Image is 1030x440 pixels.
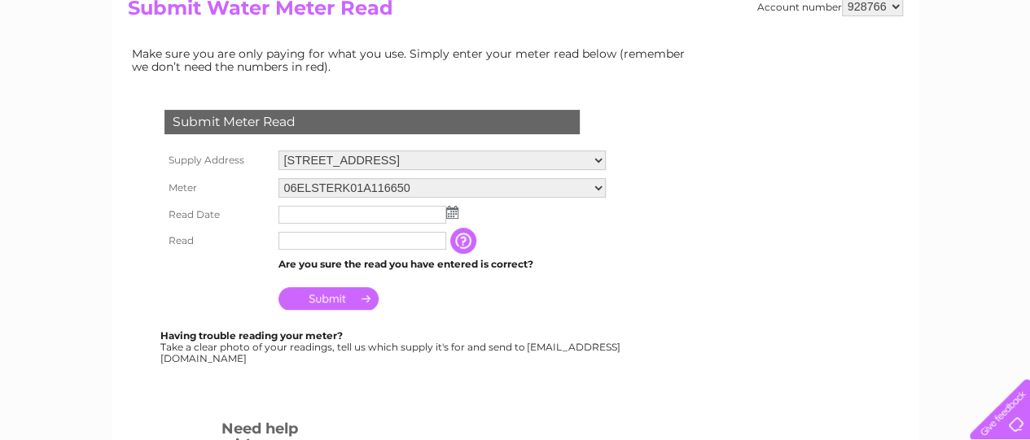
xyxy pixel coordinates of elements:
div: Clear Business is a trading name of Verastar Limited (registered in [GEOGRAPHIC_DATA] No. 3667643... [131,9,901,79]
a: Telecoms [830,69,879,81]
img: logo.png [36,42,119,92]
input: Information [450,228,480,254]
input: Submit [278,287,379,310]
b: Having trouble reading your meter? [160,329,343,342]
th: Supply Address [160,146,274,174]
th: Read Date [160,202,274,228]
a: Energy [784,69,820,81]
th: Meter [160,174,274,202]
a: 0333 014 3131 [723,8,835,28]
td: Are you sure the read you have entered is correct? [274,254,610,275]
img: ... [446,206,458,219]
a: Water [743,69,774,81]
a: Contact [922,69,962,81]
div: Submit Meter Read [164,110,580,134]
td: Make sure you are only paying for what you use. Simply enter your meter read below (remember we d... [128,43,698,77]
div: Take a clear photo of your readings, tell us which supply it's for and send to [EMAIL_ADDRESS][DO... [160,330,623,364]
a: Blog [888,69,912,81]
th: Read [160,228,274,254]
a: Log out [976,69,1015,81]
